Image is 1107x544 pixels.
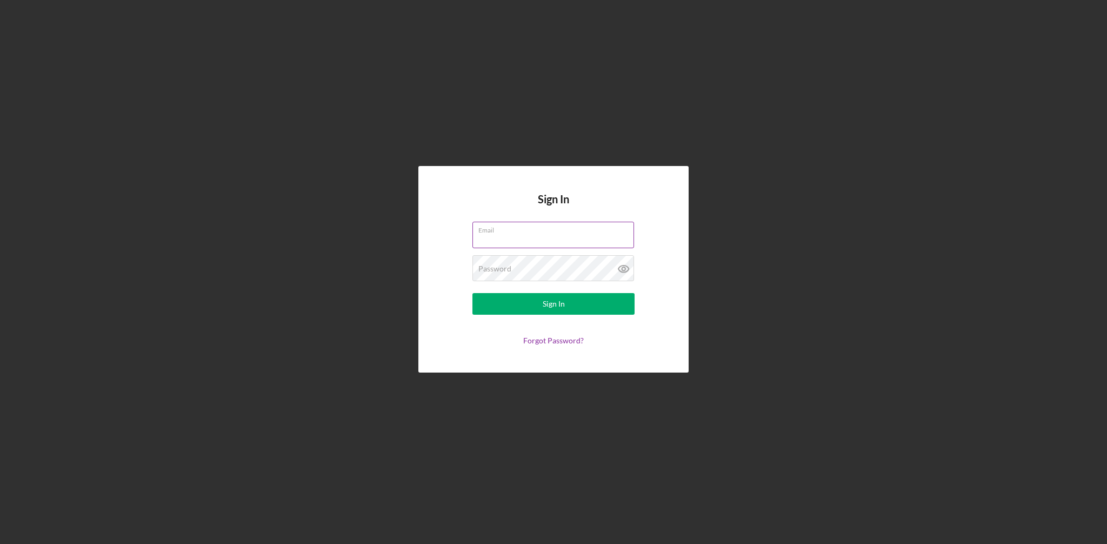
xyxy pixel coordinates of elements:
div: Sign In [543,293,565,315]
button: Sign In [472,293,635,315]
label: Email [478,222,634,234]
a: Forgot Password? [523,336,584,345]
h4: Sign In [538,193,569,222]
label: Password [478,264,511,273]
